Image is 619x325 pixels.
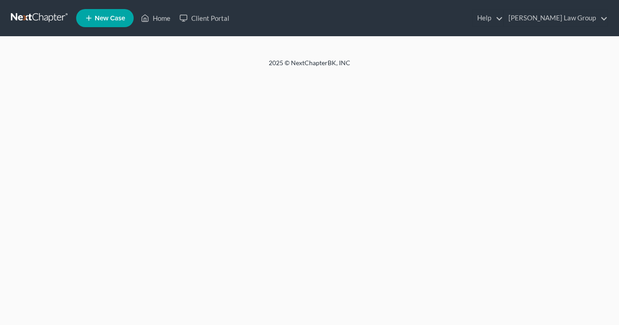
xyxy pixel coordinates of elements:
[504,10,608,26] a: [PERSON_NAME] Law Group
[76,9,134,27] new-legal-case-button: New Case
[473,10,503,26] a: Help
[136,10,175,26] a: Home
[175,10,234,26] a: Client Portal
[51,58,568,75] div: 2025 © NextChapterBK, INC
